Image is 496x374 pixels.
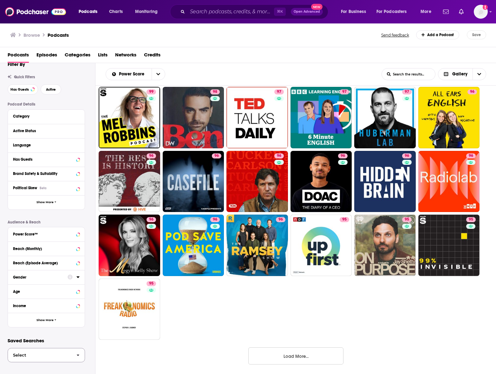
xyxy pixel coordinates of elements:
span: New [311,4,323,10]
span: Select [8,353,71,357]
a: 96 [210,217,220,222]
button: open menu [131,7,166,17]
h2: Filter By [8,61,25,67]
a: 98 [163,87,224,148]
a: 97 [402,89,412,94]
span: For Podcasters [376,7,407,16]
a: 96 [226,151,288,212]
a: 96 [418,151,480,212]
span: Charts [109,7,123,16]
div: Has Guests [13,157,74,162]
span: 96 [470,89,474,95]
svg: Add a profile image [483,5,488,10]
span: 97 [277,89,281,95]
div: Reach (Monthly) [13,247,74,251]
button: Has Guests [8,84,38,94]
a: 97 [354,87,416,148]
div: Active Status [13,129,75,133]
a: 96 [467,89,477,94]
button: Show profile menu [474,5,488,19]
a: Networks [115,50,136,63]
button: Choose View [438,68,486,80]
a: 95 [418,215,480,276]
a: 99 [147,89,156,94]
span: Show More [36,319,54,322]
a: Episodes [36,50,57,63]
span: Has Guests [10,88,29,91]
span: 98 [213,89,217,95]
div: Category [13,114,75,119]
button: Reach (Episode Average) [13,259,80,267]
span: 96 [278,216,283,223]
img: Podchaser - Follow, Share and Rate Podcasts [5,6,66,18]
button: Category [13,112,80,120]
a: 96 [212,153,221,158]
a: 96 [290,151,352,212]
a: 97 [274,89,284,94]
span: Logged in as mschneider [474,5,488,19]
a: Charts [105,7,127,17]
div: Beta [40,186,47,190]
h2: Choose List sort [106,68,165,80]
a: 96 [147,217,156,222]
span: 95 [469,216,473,223]
span: 95 [405,216,409,223]
a: 96 [354,151,416,212]
div: Power Score™ [13,232,74,236]
span: 96 [214,153,219,159]
span: ⌘ K [274,8,286,16]
a: Lists [98,50,108,63]
span: 97 [405,89,409,95]
button: open menu [416,7,439,17]
button: Send feedback [379,32,411,38]
button: Has Guests [13,155,80,163]
span: Monitoring [135,7,158,16]
a: 95 [147,281,156,286]
button: Active Status [13,127,80,135]
span: Quick Filters [14,75,35,79]
span: Power Score [119,72,147,76]
span: For Business [341,7,366,16]
h3: Browse [23,32,40,38]
input: Search podcasts, credits, & more... [187,7,274,17]
a: 96 [99,215,160,276]
span: 95 [342,216,347,223]
span: 97 [342,89,347,95]
button: open menu [106,72,152,76]
span: More [421,7,431,16]
a: 96 [274,153,284,158]
div: Brand Safety & Suitability [13,171,74,176]
a: 95 [290,215,352,276]
a: 96 [276,217,285,222]
button: open menu [152,68,165,80]
a: 96 [402,153,412,158]
a: 96 [466,153,476,158]
a: Categories [65,50,90,63]
a: 98 [210,89,220,94]
a: 96 [418,87,480,148]
a: 95 [340,217,349,222]
span: 96 [149,216,153,223]
span: Active [46,88,56,91]
a: 95 [354,215,416,276]
span: Podcasts [79,7,97,16]
a: Podcasts [8,50,29,63]
button: Open AdvancedNew [291,8,323,16]
a: 95 [402,217,412,222]
span: 96 [341,153,345,159]
a: 97 [340,89,349,94]
span: 96 [149,153,153,159]
button: Language [13,141,80,149]
a: Show notifications dropdown [456,6,466,17]
span: 96 [469,153,473,159]
a: Podcasts [48,32,69,38]
img: User Profile [474,5,488,19]
div: Gender [13,275,63,280]
p: Audience & Reach [8,220,85,224]
a: Add a Podcast [416,30,460,39]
